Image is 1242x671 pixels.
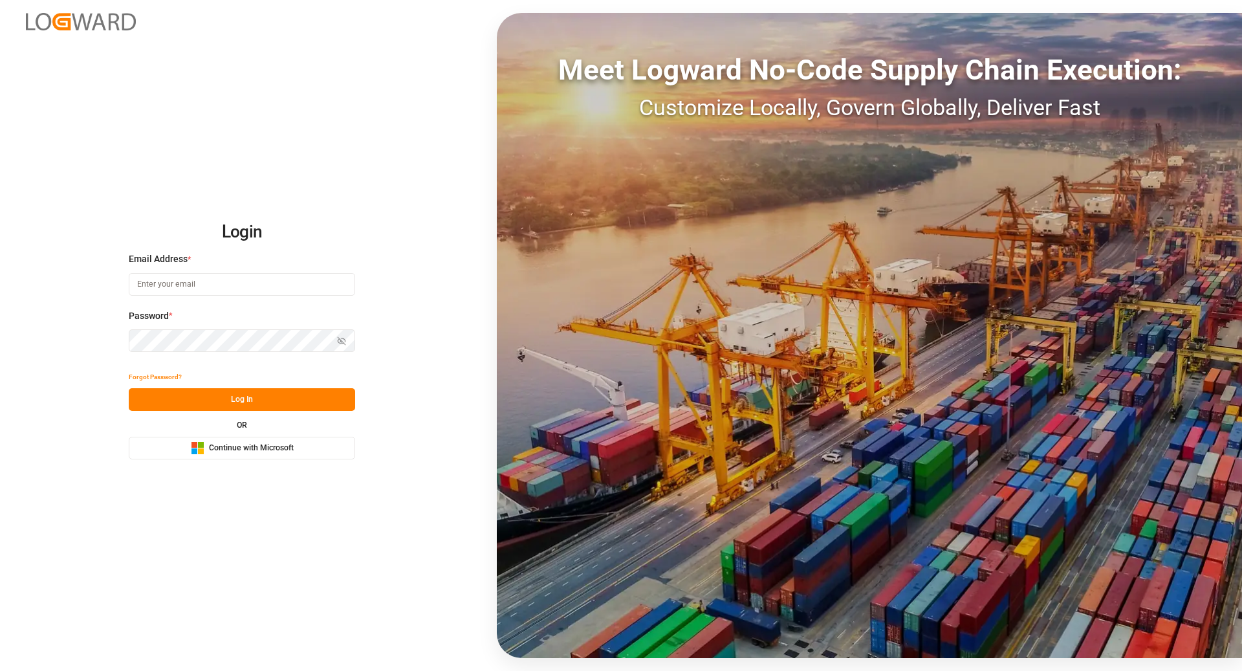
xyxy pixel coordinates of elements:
button: Continue with Microsoft [129,437,355,459]
div: Meet Logward No-Code Supply Chain Execution: [497,49,1242,91]
input: Enter your email [129,273,355,296]
img: Logward_new_orange.png [26,13,136,30]
small: OR [237,421,247,429]
span: Email Address [129,252,188,266]
span: Password [129,309,169,323]
button: Forgot Password? [129,366,182,388]
button: Log In [129,388,355,411]
span: Continue with Microsoft [209,443,294,454]
h2: Login [129,212,355,253]
div: Customize Locally, Govern Globally, Deliver Fast [497,91,1242,124]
